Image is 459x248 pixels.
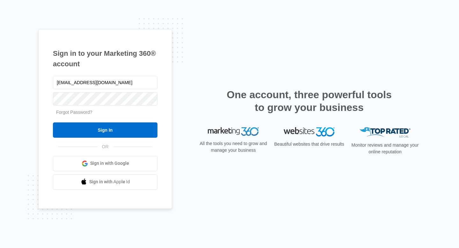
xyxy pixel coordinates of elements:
[89,179,130,185] span: Sign in with Apple Id
[90,160,129,167] span: Sign in with Google
[53,174,157,190] a: Sign in with Apple Id
[273,141,345,148] p: Beautiful websites that drive results
[53,76,157,89] input: Email
[284,127,335,136] img: Websites 360
[360,127,411,138] img: Top Rated Local
[56,110,92,115] a: Forgot Password?
[225,88,394,114] h2: One account, three powerful tools to grow your business
[349,142,421,155] p: Monitor reviews and manage your online reputation
[208,127,259,136] img: Marketing 360
[53,48,157,69] h1: Sign in to your Marketing 360® account
[98,143,113,150] span: OR
[53,122,157,138] input: Sign In
[198,140,269,154] p: All the tools you need to grow and manage your business
[53,156,157,171] a: Sign in with Google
